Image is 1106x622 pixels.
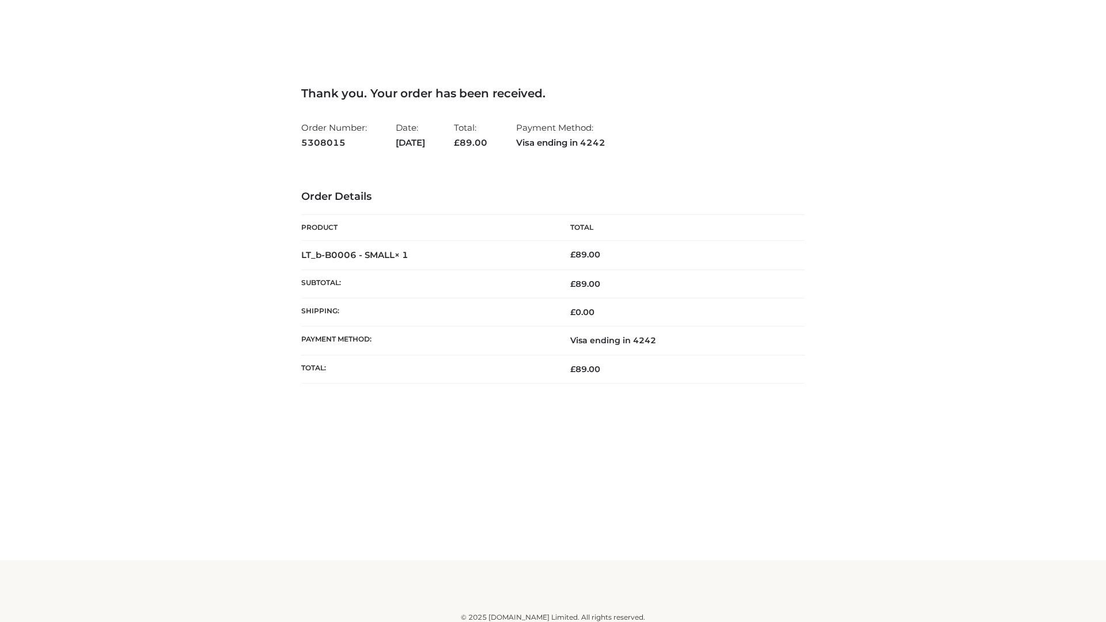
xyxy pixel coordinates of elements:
th: Total: [301,355,553,383]
bdi: 0.00 [570,307,594,317]
bdi: 89.00 [570,249,600,260]
th: Shipping: [301,298,553,327]
span: £ [570,307,575,317]
strong: [DATE] [396,135,425,150]
span: 89.00 [454,137,487,148]
span: £ [570,249,575,260]
th: Product [301,215,553,241]
span: £ [570,364,575,374]
strong: Visa ending in 4242 [516,135,605,150]
td: Visa ending in 4242 [553,327,805,355]
span: 89.00 [570,364,600,374]
strong: LT_b-B0006 - SMALL [301,249,408,260]
span: £ [570,279,575,289]
li: Date: [396,117,425,153]
strong: 5308015 [301,135,367,150]
strong: × 1 [395,249,408,260]
th: Payment method: [301,327,553,355]
span: £ [454,137,460,148]
h3: Order Details [301,191,805,203]
th: Total [553,215,805,241]
h3: Thank you. Your order has been received. [301,86,805,100]
li: Order Number: [301,117,367,153]
th: Subtotal: [301,270,553,298]
li: Total: [454,117,487,153]
span: 89.00 [570,279,600,289]
li: Payment Method: [516,117,605,153]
